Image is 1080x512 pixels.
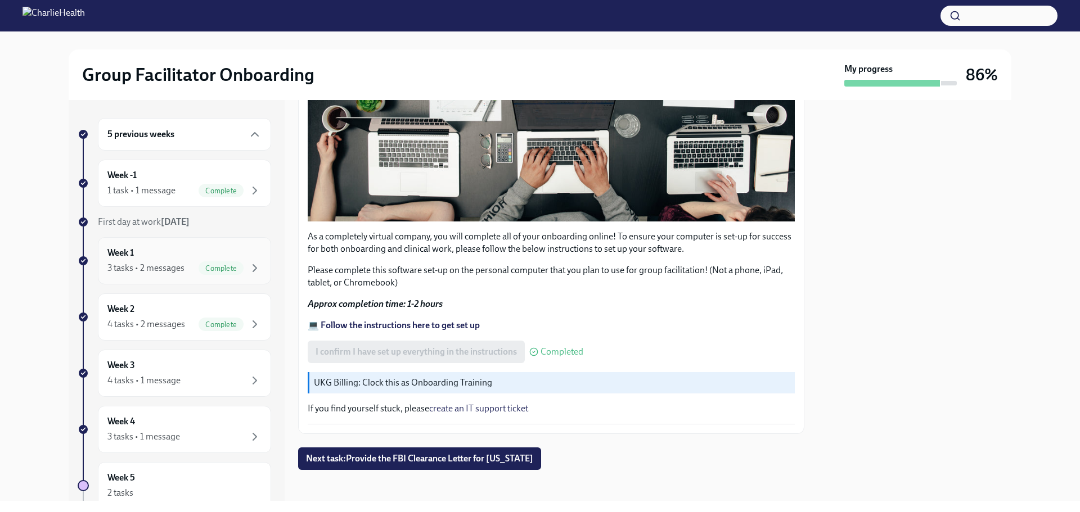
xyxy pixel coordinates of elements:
[308,402,795,415] p: If you find yourself stuck, please
[98,216,190,227] span: First day at work
[199,320,244,329] span: Complete
[308,230,795,255] p: As a completely virtual company, you will complete all of your onboarding online! To ensure your ...
[308,298,443,309] strong: Approx completion time: 1-2 hours
[429,403,528,414] a: create an IT support ticket
[78,216,271,228] a: First day at work[DATE]
[82,64,314,86] h2: Group Facilitator Onboarding
[78,350,271,397] a: Week 34 tasks • 1 message
[107,184,175,197] div: 1 task • 1 message
[78,462,271,509] a: Week 52 tasks
[306,453,533,464] span: Next task : Provide the FBI Clearance Letter for [US_STATE]
[308,320,480,330] a: 💻 Follow the instructions here to get set up
[199,187,244,195] span: Complete
[107,431,180,443] div: 3 tasks • 1 message
[107,169,137,182] h6: Week -1
[107,262,184,274] div: 3 tasks • 2 messages
[107,128,174,141] h6: 5 previous weeks
[22,7,85,25] img: CharlieHealth
[78,406,271,453] a: Week 43 tasks • 1 message
[308,264,795,289] p: Please complete this software set-up on the personal computer that you plan to use for group faci...
[78,160,271,207] a: Week -11 task • 1 messageComplete
[161,216,190,227] strong: [DATE]
[107,374,181,387] div: 4 tasks • 1 message
[314,377,790,389] p: UKG Billing: Clock this as Onboarding Training
[107,487,133,499] div: 2 tasks
[98,118,271,151] div: 5 previous weeks
[107,359,135,371] h6: Week 3
[298,447,541,470] button: Next task:Provide the FBI Clearance Letter for [US_STATE]
[107,303,134,315] h6: Week 2
[107,472,135,484] h6: Week 5
[78,237,271,284] a: Week 13 tasks • 2 messagesComplete
[107,247,134,259] h6: Week 1
[541,347,583,356] span: Completed
[199,264,244,273] span: Complete
[78,293,271,341] a: Week 24 tasks • 2 messagesComplete
[107,415,135,428] h6: Week 4
[107,318,185,330] div: 4 tasks • 2 messages
[966,65,998,85] h3: 86%
[844,63,893,75] strong: My progress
